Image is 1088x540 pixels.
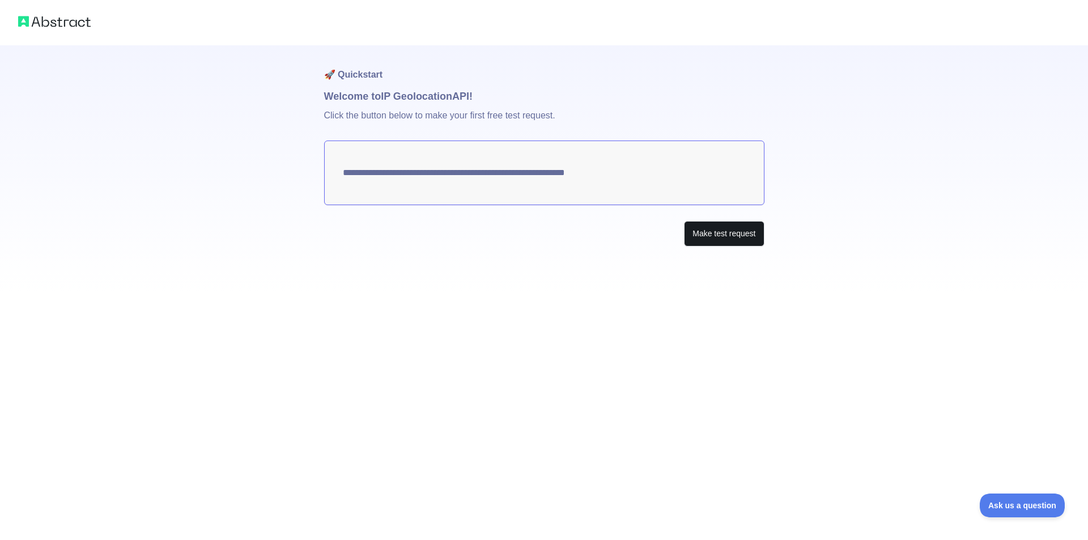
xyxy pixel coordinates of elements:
[684,221,764,246] button: Make test request
[18,14,91,29] img: Abstract logo
[980,494,1065,517] iframe: Toggle Customer Support
[324,45,764,88] h1: 🚀 Quickstart
[324,104,764,141] p: Click the button below to make your first free test request.
[324,88,764,104] h1: Welcome to IP Geolocation API!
